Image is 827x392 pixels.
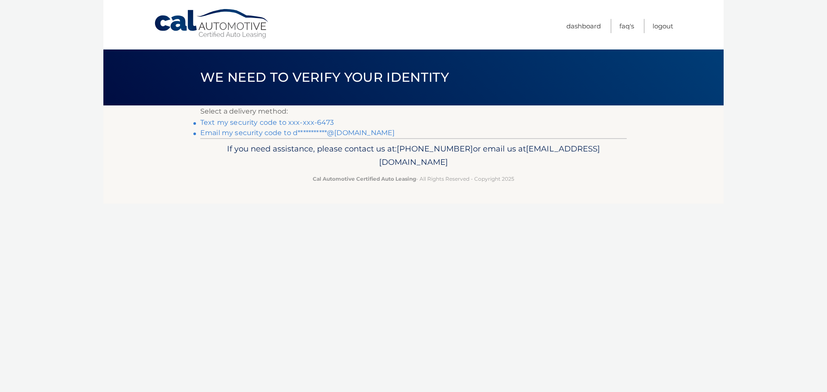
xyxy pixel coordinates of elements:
span: We need to verify your identity [200,69,449,85]
p: Select a delivery method: [200,105,627,117]
strong: Cal Automotive Certified Auto Leasing [313,176,416,182]
a: FAQ's [619,19,634,33]
p: - All Rights Reserved - Copyright 2025 [206,174,621,183]
p: If you need assistance, please contact us at: or email us at [206,142,621,170]
a: Logout [653,19,673,33]
a: Cal Automotive [154,9,270,39]
span: [PHONE_NUMBER] [397,144,473,154]
a: Text my security code to xxx-xxx-6473 [200,118,334,127]
a: Dashboard [566,19,601,33]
